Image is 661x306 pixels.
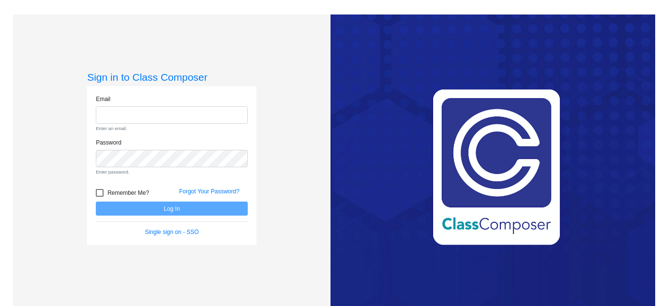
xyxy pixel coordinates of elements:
small: Enter an email. [96,125,248,132]
small: Enter password. [96,169,248,175]
label: Password [96,138,121,147]
h3: Sign in to Class Composer [87,71,256,83]
button: Log In [96,202,248,216]
a: Single sign on - SSO [145,229,198,235]
span: Remember Me? [107,187,149,199]
label: Email [96,95,110,103]
a: Forgot Your Password? [179,188,240,195]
